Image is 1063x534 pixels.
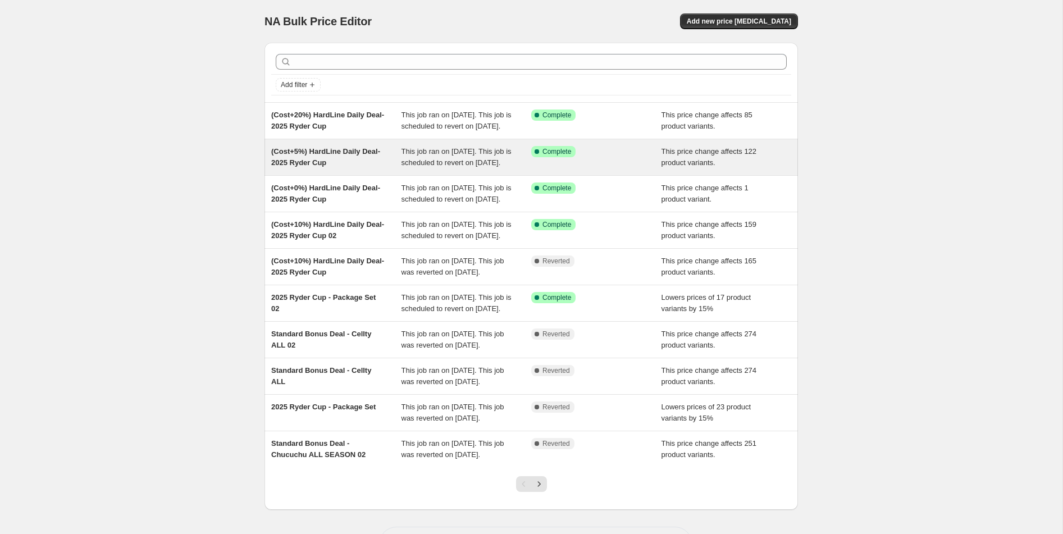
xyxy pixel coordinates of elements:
[531,476,547,492] button: Next
[516,476,547,492] nav: Pagination
[661,220,757,240] span: This price change affects 159 product variants.
[402,220,512,240] span: This job ran on [DATE]. This job is scheduled to revert on [DATE].
[661,293,751,313] span: Lowers prices of 17 product variants by 15%
[271,257,384,276] span: (Cost+10%) HardLine Daily Deal- 2025 Ryder Cup
[542,257,570,266] span: Reverted
[271,184,380,203] span: (Cost+0%) HardLine Daily Deal- 2025 Ryder Cup
[542,184,571,193] span: Complete
[542,111,571,120] span: Complete
[661,184,749,203] span: This price change affects 1 product variant.
[271,403,376,411] span: 2025 Ryder Cup - Package Set
[402,330,504,349] span: This job ran on [DATE]. This job was reverted on [DATE].
[271,366,371,386] span: Standard Bonus Deal - Cellty ALL
[402,147,512,167] span: This job ran on [DATE]. This job is scheduled to revert on [DATE].
[542,330,570,339] span: Reverted
[542,366,570,375] span: Reverted
[271,147,380,167] span: (Cost+5%) HardLine Daily Deal- 2025 Ryder Cup
[687,17,791,26] span: Add new price [MEDICAL_DATA]
[264,15,372,28] span: NA Bulk Price Editor
[661,111,752,130] span: This price change affects 85 product variants.
[271,111,384,130] span: (Cost+20%) HardLine Daily Deal- 2025 Ryder Cup
[661,257,757,276] span: This price change affects 165 product variants.
[271,220,384,240] span: (Cost+10%) HardLine Daily Deal- 2025 Ryder Cup 02
[402,293,512,313] span: This job ran on [DATE]. This job is scheduled to revert on [DATE].
[271,293,376,313] span: 2025 Ryder Cup - Package Set 02
[402,366,504,386] span: This job ran on [DATE]. This job was reverted on [DATE].
[402,184,512,203] span: This job ran on [DATE]. This job is scheduled to revert on [DATE].
[680,13,798,29] button: Add new price [MEDICAL_DATA]
[542,220,571,229] span: Complete
[661,439,757,459] span: This price change affects 251 product variants.
[542,147,571,156] span: Complete
[542,439,570,448] span: Reverted
[271,330,371,349] span: Standard Bonus Deal - Cellty ALL 02
[542,403,570,412] span: Reverted
[402,111,512,130] span: This job ran on [DATE]. This job is scheduled to revert on [DATE].
[271,439,366,459] span: Standard Bonus Deal - Chucuchu ALL SEASON 02
[661,330,757,349] span: This price change affects 274 product variants.
[402,439,504,459] span: This job ran on [DATE]. This job was reverted on [DATE].
[661,147,757,167] span: This price change affects 122 product variants.
[402,257,504,276] span: This job ran on [DATE]. This job was reverted on [DATE].
[276,78,321,92] button: Add filter
[542,293,571,302] span: Complete
[661,403,751,422] span: Lowers prices of 23 product variants by 15%
[281,80,307,89] span: Add filter
[402,403,504,422] span: This job ran on [DATE]. This job was reverted on [DATE].
[661,366,757,386] span: This price change affects 274 product variants.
